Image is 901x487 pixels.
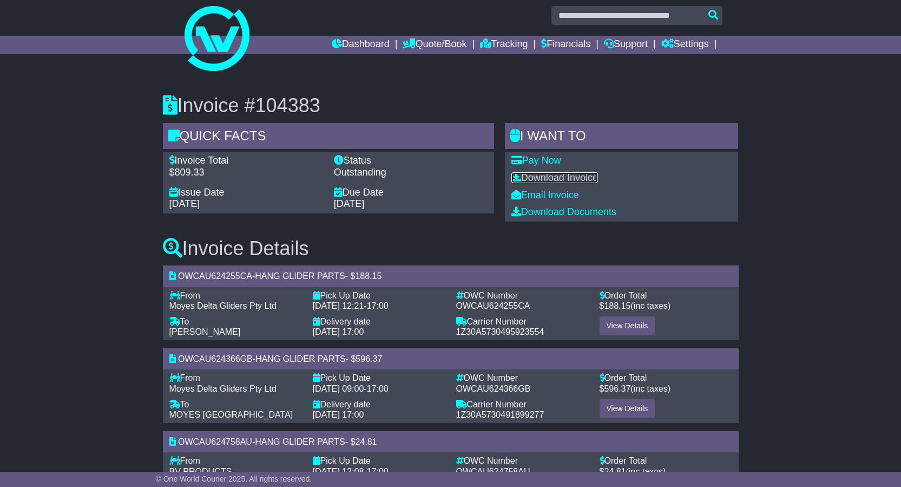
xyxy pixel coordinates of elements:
[332,36,390,54] a: Dashboard
[255,437,345,446] span: HANG GLIDER PARTS
[600,384,732,394] div: $ (inc taxes)
[169,187,323,199] div: Issue Date
[169,155,323,167] div: Invoice Total
[313,290,445,301] div: Pick Up Date
[313,373,445,383] div: Pick Up Date
[355,437,377,446] span: 24.81
[169,301,277,310] span: Moyes Delta Gliders Pty Ltd
[456,456,589,466] div: OWC Number
[255,354,346,363] span: HANG GLIDER PARTS
[511,172,598,183] a: Download Invoice
[511,190,579,200] a: Email Invoice
[367,301,389,310] span: 17:00
[604,467,626,476] span: 24.81
[334,198,488,210] div: [DATE]
[163,123,494,152] div: Quick Facts
[169,399,302,410] div: To
[313,327,364,336] span: [DATE] 17:00
[456,384,531,393] span: OWCAU624366GB
[355,271,382,281] span: 188.15
[169,410,293,419] span: MOYES [GEOGRAPHIC_DATA]
[178,437,252,446] span: OWCAU624758AU
[313,316,445,327] div: Delivery date
[255,271,345,281] span: HANG GLIDER PARTS
[356,354,382,363] span: 596.37
[169,167,323,179] div: $809.33
[604,36,648,54] a: Support
[511,206,616,217] a: Download Documents
[456,399,589,410] div: Carrier Number
[456,373,589,383] div: OWC Number
[600,290,732,301] div: Order Total
[163,238,739,259] h3: Invoice Details
[541,36,590,54] a: Financials
[600,399,655,418] a: View Details
[313,384,445,394] div: -
[178,354,253,363] span: OWCAU624366GB
[367,467,389,476] span: 17:00
[403,36,466,54] a: Quote/Book
[163,265,739,287] div: - - $
[480,36,528,54] a: Tracking
[169,373,302,383] div: From
[456,410,544,419] span: 1Z30A5730491899277
[169,456,302,466] div: From
[367,384,389,393] span: 17:00
[456,316,589,327] div: Carrier Number
[156,475,312,483] span: © One World Courier 2025. All rights reserved.
[456,290,589,301] div: OWC Number
[163,431,739,452] div: - - $
[169,290,302,301] div: From
[313,467,364,476] span: [DATE] 12:08
[163,348,739,369] div: - - $
[313,410,364,419] span: [DATE] 17:00
[511,155,561,166] a: Pay Now
[600,456,732,466] div: Order Total
[313,301,364,310] span: [DATE] 12:21
[313,399,445,410] div: Delivery date
[169,384,277,393] span: Moyes Delta Gliders Pty Ltd
[334,167,488,179] div: Outstanding
[313,301,445,311] div: -
[169,467,232,476] span: BV PRODUCTS
[456,327,544,336] span: 1Z30A5730495923554
[169,316,302,327] div: To
[163,95,739,116] h3: Invoice #104383
[334,155,488,167] div: Status
[604,384,630,393] span: 596.37
[604,301,630,310] span: 188.15
[505,123,739,152] div: I WANT to
[661,36,709,54] a: Settings
[334,187,488,199] div: Due Date
[169,327,241,336] span: [PERSON_NAME]
[313,456,445,466] div: Pick Up Date
[600,301,732,311] div: $ (inc taxes)
[313,466,445,477] div: -
[456,467,530,476] span: OWCAU624758AU
[313,384,364,393] span: [DATE] 09:00
[600,316,655,335] a: View Details
[456,301,530,310] span: OWCAU624255CA
[600,373,732,383] div: Order Total
[600,466,732,477] div: $ (inc taxes)
[169,198,323,210] div: [DATE]
[178,271,252,281] span: OWCAU624255CA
